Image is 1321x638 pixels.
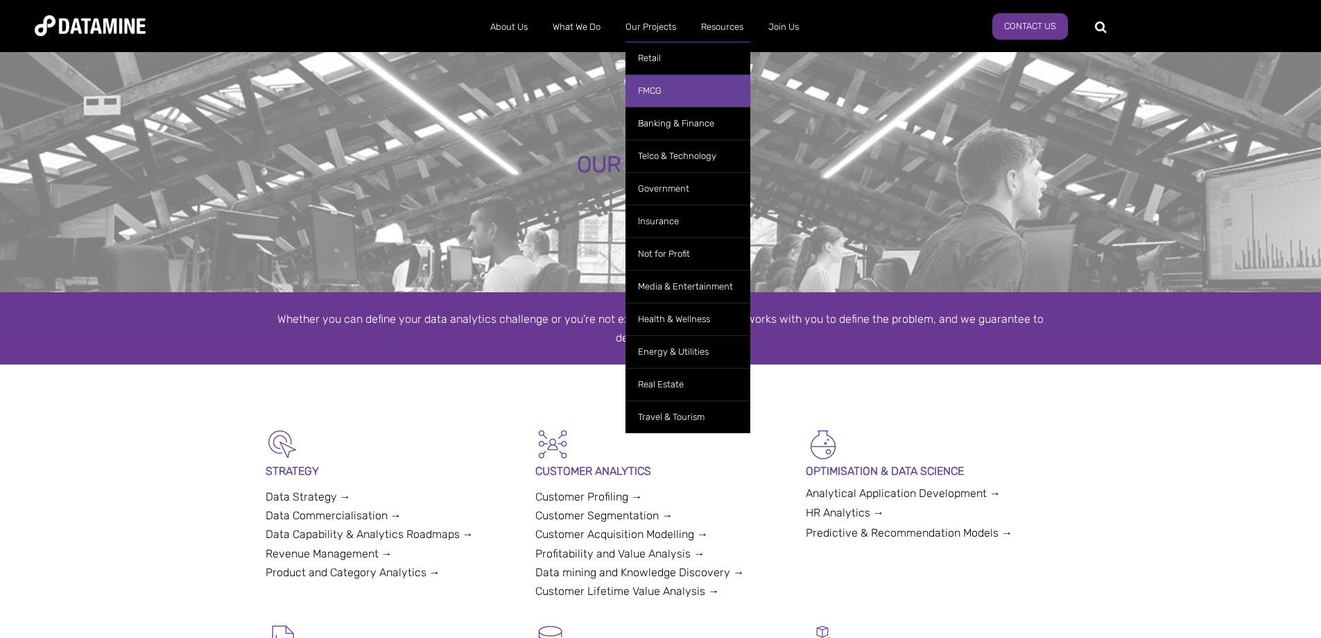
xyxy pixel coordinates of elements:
a: Real Estate [625,368,750,401]
a: Predictive & Recommendation Models → [806,526,1012,539]
a: Media & Entertainment [625,270,750,303]
img: Optimisation & Data Science [806,427,840,462]
a: Retail [625,42,750,74]
a: Customer Profiling → [535,490,642,503]
div: Whether you can define your data analytics challenge or you’re not exactly sure — Datamine works ... [266,310,1056,347]
img: Datamine [35,15,146,36]
a: Data mining and Knowledge Discovery → [535,566,744,579]
a: Government [625,172,750,205]
a: Customer Segmentation → [535,509,673,522]
p: CUSTOMER ANALYTICS [535,462,786,480]
a: Not for Profit [625,237,750,270]
a: Data Capability & Analytics Roadmaps → [266,528,474,541]
a: Product and Category Analytics → [266,566,440,579]
a: Travel & Tourism [625,401,750,433]
a: Health & Wellness [625,303,750,335]
a: Customer Acquisition Modelling → [535,528,708,541]
a: Contact Us [992,13,1068,40]
p: STRATEGY [266,462,516,480]
a: Telco & Technology [625,140,750,172]
a: Energy & Utilities [625,335,750,368]
img: Customer Analytics [535,427,570,462]
a: Banking & Finance [625,107,750,140]
a: Our Projects [613,9,689,45]
a: Data Strategy → [266,490,351,503]
a: Profitability and Value Analysis → [535,547,705,560]
p: OPTIMISATION & DATA SCIENCE [806,462,1056,480]
a: Revenue Management → [266,547,392,560]
a: About Us [478,9,540,45]
a: FMCG [625,74,750,107]
a: Resources [689,9,756,45]
a: Analytical Application Development → [806,487,1001,500]
a: Insurance [625,205,750,237]
a: Customer Lifetime Value Analysis → [535,585,719,598]
div: OUR SOLUTIONS [150,153,1171,178]
a: What We Do [540,9,613,45]
img: Strategy-1 [266,427,300,462]
a: Data Commercialisation → [266,509,402,522]
a: Join Us [756,9,811,45]
a: HR Analytics → [806,506,884,519]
